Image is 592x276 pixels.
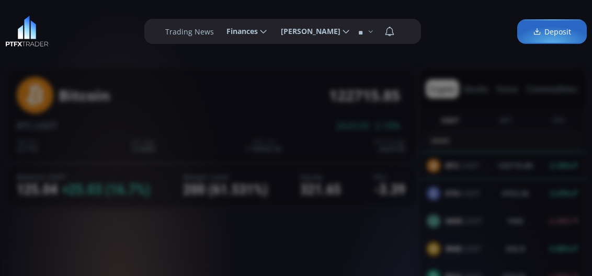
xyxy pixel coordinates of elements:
label: Trading News [165,26,214,37]
a: Deposit [517,19,587,44]
span: Finances [219,21,258,42]
img: LOGO [5,16,49,47]
span: Deposit [533,26,571,37]
span: [PERSON_NAME] [274,21,340,42]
